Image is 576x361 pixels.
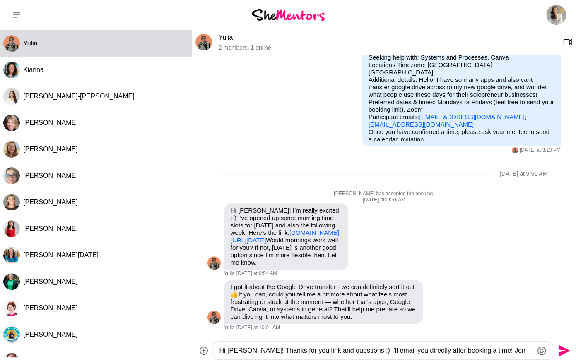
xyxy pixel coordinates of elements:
[500,170,547,177] div: [DATE] at 9:51 AM
[546,5,566,25] img: Jen Gautier
[207,311,221,324] div: Yulia
[512,147,518,153] div: Yulia
[219,346,533,356] textarea: Type your message
[3,62,20,78] img: K
[207,256,221,270] div: Yulia
[3,115,20,131] div: Susan Elford
[23,304,78,311] span: [PERSON_NAME]
[207,311,221,324] img: Y
[195,34,212,50] img: Y
[23,331,78,338] span: [PERSON_NAME]
[3,35,20,52] img: Y
[3,194,20,210] div: Roisin Mcsweeney
[231,291,239,298] span: 👍
[207,191,561,197] p: [PERSON_NAME] has accepted the booking.
[195,34,212,50] div: Yulia
[23,119,78,126] span: [PERSON_NAME]
[3,141,20,158] img: T
[3,273,20,290] img: A
[3,300,20,316] div: Beth Baldwin
[207,197,561,203] div: at 09:51 AM
[23,198,78,206] span: [PERSON_NAME]
[23,66,44,73] span: Kianna
[23,278,78,285] span: [PERSON_NAME]
[537,346,547,356] button: Emoji picker
[224,270,235,277] span: Yulia
[207,256,221,270] img: Y
[231,207,342,266] p: Hi [PERSON_NAME]! I’m really excited :-) I’ve opened up some morning time slots for [DATE] and al...
[554,341,573,360] button: Send
[236,270,277,277] time: 2025-08-28T21:54:48.763Z
[23,251,99,258] span: [PERSON_NAME][DATE]
[23,172,78,179] span: [PERSON_NAME]
[369,46,554,128] p: Purpose of Mentor Hour: I need tips Seeking help with: Systems and Processes, Canva Location / Ti...
[219,44,556,51] p: 2 members , 1 online
[231,283,416,320] p: I got it about the Google Drive transfer - we can definitely sort it out If you can, could you te...
[3,247,20,263] img: J
[369,121,474,128] a: [EMAIL_ADDRESS][DOMAIN_NAME]
[3,247,20,263] div: Jennifer Natale
[3,273,20,290] div: Ann Pocock
[512,147,518,153] img: Y
[3,141,20,158] div: Tammy McCann
[23,146,78,153] span: [PERSON_NAME]
[3,62,20,78] div: Kianna
[3,220,20,237] img: D
[362,197,380,203] strong: [DATE]
[3,326,20,343] img: M
[231,229,339,244] a: [DOMAIN_NAME][URL][DATE]
[3,167,20,184] img: C
[3,88,20,105] div: Janelle Kee-Sue
[23,93,135,100] span: [PERSON_NAME]-[PERSON_NAME]
[23,40,38,47] span: Yulia
[23,225,78,232] span: [PERSON_NAME]
[3,194,20,210] img: R
[236,325,280,331] time: 2025-08-28T22:01:34.560Z
[369,128,554,143] p: Once you have confirmed a time, please ask your mentee to send a calendar invitation.
[252,9,325,20] img: She Mentors Logo
[3,167,20,184] div: Ceri McCutcheon
[3,220,20,237] div: Dr Missy Wolfman
[419,113,524,120] a: [EMAIL_ADDRESS][DOMAIN_NAME]
[3,115,20,131] img: S
[3,88,20,105] img: J
[3,35,20,52] div: Yulia
[520,147,561,154] time: 2025-08-28T03:13:46.220Z
[3,326,20,343] div: Marie Fox
[219,34,233,41] a: Yulia
[3,300,20,316] img: B
[224,325,235,331] span: Yulia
